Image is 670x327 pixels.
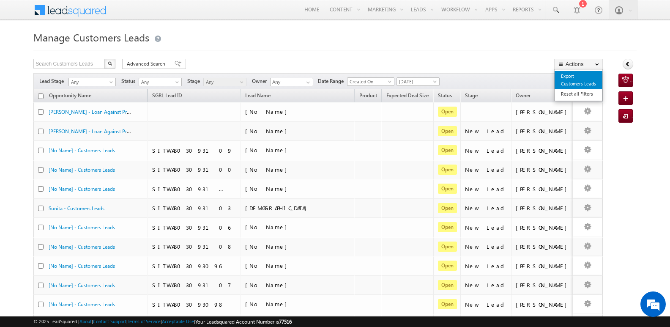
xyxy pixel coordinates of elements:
[397,78,437,85] span: [DATE]
[38,93,44,99] input: Check all records
[195,319,292,325] span: Your Leadsquared Account Number is
[465,281,507,289] div: New Lead
[139,78,182,86] a: Any
[465,301,507,308] div: New Lead
[162,319,194,324] a: Acceptable Use
[347,78,391,85] span: Created On
[516,147,571,154] div: [PERSON_NAME]
[438,280,457,290] span: Open
[516,92,531,99] span: Owner
[516,262,571,270] div: [PERSON_NAME]
[49,92,91,99] span: Opportunity Name
[516,166,571,173] div: [PERSON_NAME]
[245,108,291,115] span: [No Name]
[128,319,161,324] a: Terms of Service
[152,166,237,173] div: SITWAB03093100
[245,146,291,154] span: [No Name]
[386,92,429,99] span: Expected Deal Size
[139,78,179,86] span: Any
[245,300,291,308] span: [No Name]
[45,91,96,102] a: Opportunity Name
[438,145,457,155] span: Open
[438,299,457,309] span: Open
[438,184,457,194] span: Open
[245,166,291,173] span: [No Name]
[203,78,246,86] a: Any
[465,224,507,231] div: New Lead
[148,91,186,102] a: SGRL Lead ID
[438,107,457,117] span: Open
[438,242,457,252] span: Open
[555,71,602,89] a: Export Customers Leads
[49,127,195,135] a: [PERSON_NAME] - Loan Against Property - Loan Against Property
[49,205,104,212] a: Sunita - Customers Leads
[241,91,275,102] span: Lead Name
[49,263,115,269] a: [No Name] - Customers Leads
[245,223,291,231] span: [No Name]
[465,204,507,212] div: New Lead
[516,281,571,289] div: [PERSON_NAME]
[204,78,244,86] span: Any
[438,222,457,232] span: Open
[49,224,115,231] a: [No Name] - Customers Leads
[33,318,292,326] span: © 2025 LeadSquared | | | | |
[245,281,291,289] span: [No Name]
[49,244,115,250] a: [No Name] - Customers Leads
[461,91,482,102] a: Stage
[465,147,507,154] div: New Lead
[438,261,457,271] span: Open
[554,59,603,69] button: Actions
[79,319,92,324] a: About
[152,185,237,193] div: SITWAB03093110
[49,282,115,289] a: [No Name] - Customers Leads
[318,77,347,85] span: Date Range
[152,204,237,212] div: SITWAB03093103
[152,281,237,289] div: SITWAB03093107
[33,30,149,44] span: Manage Customers Leads
[49,147,115,154] a: [No Name] - Customers Leads
[465,127,507,135] div: New Lead
[93,319,126,324] a: Contact Support
[152,243,237,250] div: SITWAB03093108
[516,108,571,116] div: [PERSON_NAME]
[245,185,291,192] span: [No Name]
[68,78,116,86] a: Any
[108,61,112,66] img: Search
[465,262,507,270] div: New Lead
[359,92,377,99] span: Product
[187,77,203,85] span: Stage
[49,167,115,173] a: [No Name] - Customers Leads
[382,91,433,102] a: Expected Deal Size
[434,91,456,102] a: Status
[252,77,270,85] span: Owner
[49,108,195,115] a: [PERSON_NAME] - Loan Against Property - Loan Against Property
[516,301,571,308] div: [PERSON_NAME]
[516,185,571,193] div: [PERSON_NAME]
[555,89,602,99] a: Reset all Filters
[438,203,457,213] span: Open
[465,92,478,99] span: Stage
[438,126,457,136] span: Open
[127,60,168,68] span: Advanced Search
[279,319,292,325] span: 77516
[245,204,311,212] span: [DEMOGRAPHIC_DATA]
[49,186,115,192] a: [No Name] - Customers Leads
[516,243,571,250] div: [PERSON_NAME]
[69,78,113,86] span: Any
[152,262,237,270] div: SITWAB03093096
[152,224,237,231] div: SITWAB03093106
[516,127,571,135] div: [PERSON_NAME]
[347,77,394,86] a: Created On
[49,301,115,308] a: [No Name] - Customers Leads
[302,78,312,87] a: Show All Items
[121,77,139,85] span: Status
[152,301,237,308] div: SITWAB03093098
[465,185,507,193] div: New Lead
[438,165,457,175] span: Open
[465,243,507,250] div: New Lead
[152,92,182,99] span: SGRL Lead ID
[245,262,291,269] span: [No Name]
[245,243,291,250] span: [No Name]
[39,77,67,85] span: Lead Stage
[152,147,237,154] div: SITWAB03093109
